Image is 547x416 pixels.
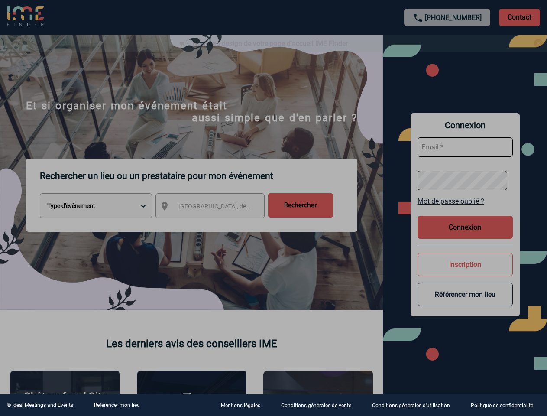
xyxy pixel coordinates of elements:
[372,403,450,409] p: Conditions générales d'utilisation
[464,401,547,409] a: Politique de confidentialité
[471,403,533,409] p: Politique de confidentialité
[214,401,274,409] a: Mentions légales
[281,403,351,409] p: Conditions générales de vente
[365,401,464,409] a: Conditions générales d'utilisation
[94,402,140,408] a: Référencer mon lieu
[221,403,260,409] p: Mentions légales
[7,402,73,408] div: © Ideal Meetings and Events
[274,401,365,409] a: Conditions générales de vente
